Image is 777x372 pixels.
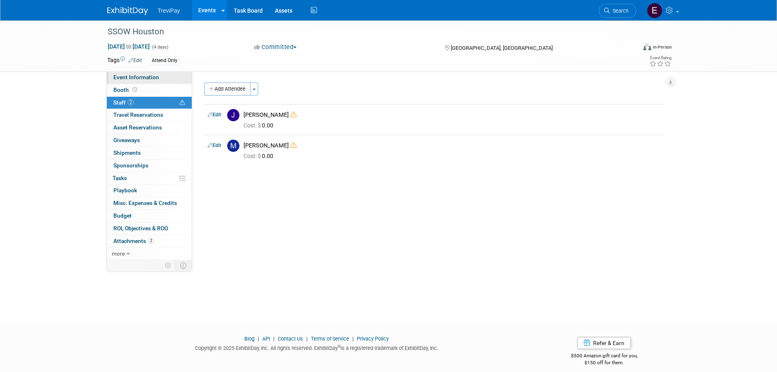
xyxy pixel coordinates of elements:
span: | [304,336,310,342]
span: | [271,336,277,342]
span: (4 days) [151,45,168,50]
sup: ® [338,344,341,349]
a: Edit [208,143,221,148]
div: $150 off for them. [538,359,670,366]
a: Edit [208,112,221,118]
img: ExhibitDay [107,7,148,15]
a: Sponsorships [107,160,192,172]
span: Attachments [113,238,154,244]
span: Staff [113,99,134,106]
div: Event Format [588,42,672,55]
button: Committed [251,43,300,51]
a: Tasks [107,172,192,185]
span: | [350,336,356,342]
div: In-Person [653,44,672,50]
span: Tasks [113,175,127,181]
span: Budget [113,212,132,219]
td: Tags [107,56,142,65]
a: Terms of Service [311,336,349,342]
span: Giveaways [113,137,140,143]
td: Personalize Event Tab Strip [161,260,175,271]
span: ROI, Objectives & ROO [113,225,168,232]
i: Double-book Warning! [290,142,297,148]
a: Playbook [107,185,192,197]
td: Toggle Event Tabs [175,260,192,271]
div: [PERSON_NAME] [244,111,661,119]
span: Cost: $ [244,122,262,129]
a: Booth [107,84,192,96]
span: Playbook [113,187,137,194]
span: Potential Scheduling Conflict -- at least one attendee is tagged in another overlapping event. [179,99,185,107]
span: | [256,336,261,342]
span: Sponsorships [113,162,148,169]
a: Giveaways [107,134,192,147]
img: M.jpg [227,140,239,152]
span: Booth not reserved yet [131,87,139,93]
span: [DATE] [DATE] [107,43,150,50]
a: Budget [107,210,192,222]
span: more [112,250,125,257]
div: $500 Amazon gift card for you, [538,347,670,366]
span: 0.00 [244,153,277,159]
a: Shipments [107,147,192,159]
span: to [125,43,133,50]
a: Edit [128,58,142,63]
a: Misc. Expenses & Credits [107,197,192,209]
span: Event Information [113,74,159,80]
img: Format-Inperson.png [643,44,651,50]
div: Event Rating [649,56,671,60]
a: API [262,336,270,342]
div: Attend Only [149,56,180,65]
span: Shipments [113,149,141,156]
span: Search [610,8,629,14]
span: Misc. Expenses & Credits [113,200,177,206]
div: SSOW Houston [105,25,624,39]
a: Asset Reservations [107,122,192,134]
img: Eric Shipe [647,3,662,18]
span: 0.00 [244,122,277,129]
img: J.jpg [227,109,239,121]
span: TreviPay [158,7,180,14]
button: Add Attendee [204,82,250,96]
a: Event Information [107,71,192,84]
a: Privacy Policy [357,336,389,342]
span: Asset Reservations [113,124,162,131]
a: more [107,248,192,260]
div: [PERSON_NAME] [244,142,661,149]
a: Attachments2 [107,235,192,247]
a: Search [599,4,636,18]
a: Refer & Earn [577,337,631,349]
a: Contact Us [278,336,303,342]
a: Blog [244,336,255,342]
span: 2 [148,238,154,244]
span: Booth [113,87,139,93]
span: Cost: $ [244,153,262,159]
i: Double-book Warning! [290,111,297,118]
a: Staff2 [107,97,192,109]
div: Copyright © 2025 ExhibitDay, Inc. All rights reserved. ExhibitDay is a registered trademark of Ex... [107,343,527,352]
span: Travel Reservations [113,111,163,118]
span: 2 [128,99,134,105]
a: ROI, Objectives & ROO [107,223,192,235]
span: [GEOGRAPHIC_DATA], [GEOGRAPHIC_DATA] [451,45,553,51]
a: Travel Reservations [107,109,192,121]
